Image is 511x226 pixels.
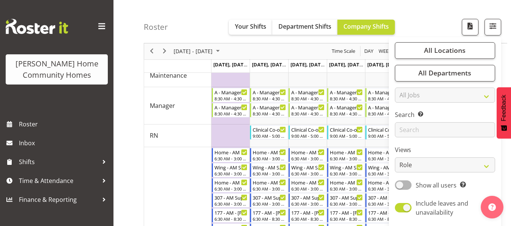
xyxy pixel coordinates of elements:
[19,156,98,168] span: Shifts
[19,175,98,186] span: Time & Attendance
[488,203,496,211] img: help-xxl-2.png
[6,19,68,34] img: Rosterit website logo
[497,87,511,138] button: Feedback - Show survey
[485,19,501,35] button: Filter Shifts
[19,194,98,205] span: Finance & Reporting
[13,58,100,81] div: [PERSON_NAME] Home Community Homes
[500,95,507,121] span: Feedback
[19,118,110,130] span: Roster
[19,137,110,149] span: Inbox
